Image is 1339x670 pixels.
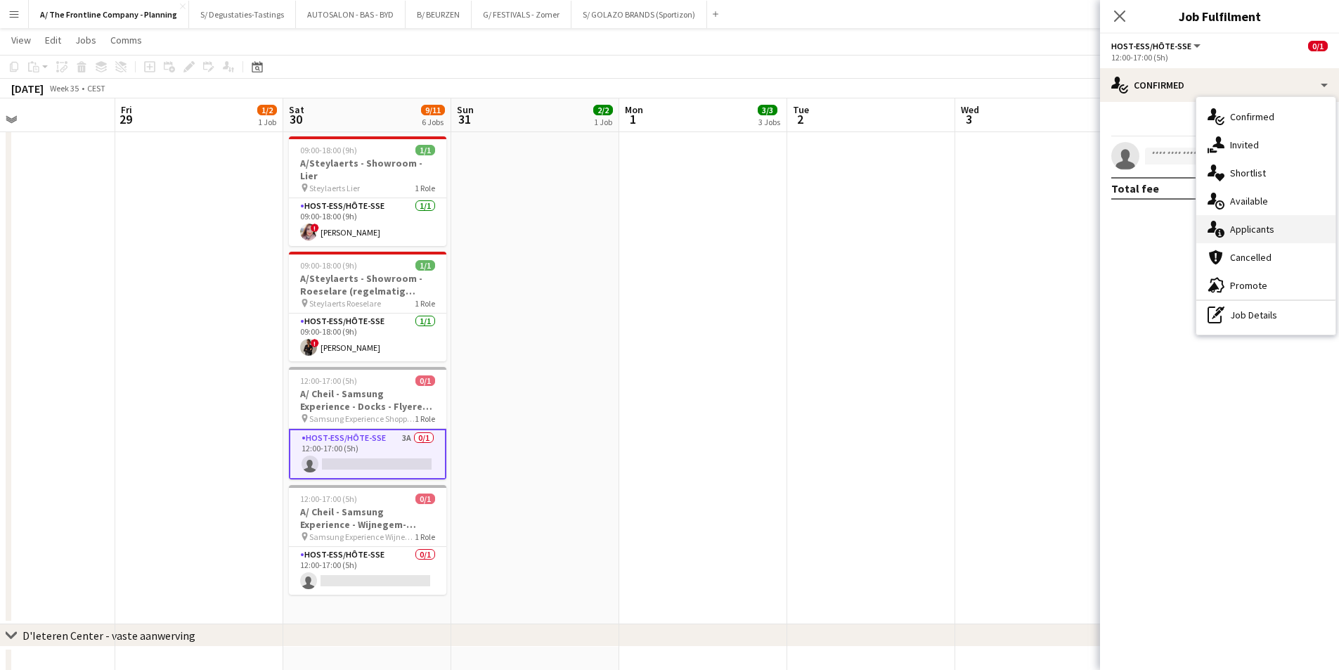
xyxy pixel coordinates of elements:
span: Jobs [75,34,96,46]
app-job-card: 09:00-18:00 (9h)1/1A/Steylaerts - Showroom - Roeselare (regelmatig terugkerende opdracht) Steylae... [289,252,446,361]
div: Promote [1196,271,1335,299]
a: Edit [39,31,67,49]
a: Comms [105,31,148,49]
app-card-role: Host-ess/Hôte-sse0/112:00-17:00 (5h) [289,547,446,595]
h3: A/ Cheil - Samsung Experience - Docks - Flyeren (30/8+6/9+13/9) [289,387,446,413]
div: CEST [87,83,105,94]
button: G/ FESTIVALS - Zomer [472,1,571,28]
span: 3/3 [758,105,777,115]
span: Host-ess/Hôte-sse [1111,41,1191,51]
h3: A/Steylaerts - Showroom - Roeselare (regelmatig terugkerende opdracht) [289,272,446,297]
a: Jobs [70,31,102,49]
span: 31 [455,111,474,127]
span: 09:00-18:00 (9h) [300,260,357,271]
button: S/ Degustaties-Tastings [189,1,296,28]
div: [DATE] [11,82,44,96]
span: ! [311,339,319,347]
div: D'Ieteren Center - vaste aanwerving [22,629,195,643]
span: 1 Role [415,298,435,309]
a: View [6,31,37,49]
app-job-card: 09:00-18:00 (9h)1/1A/Steylaerts - Showroom - Lier Steylaerts Lier1 RoleHost-ess/Hôte-sse1/109:00-... [289,136,446,246]
span: 1/1 [415,260,435,271]
span: 30 [287,111,304,127]
div: Confirmed [1100,68,1339,102]
span: ! [311,224,319,232]
div: Cancelled [1196,243,1335,271]
span: Samsung Experience Wijnegem [309,532,415,542]
span: Sun [457,103,474,116]
span: Samsung Experience Shoppingcenter Docks [309,413,415,424]
div: Job Details [1196,301,1335,329]
div: 1 Job [594,117,612,127]
span: 1/2 [257,105,277,115]
span: 0/1 [415,494,435,504]
div: Applicants [1196,215,1335,243]
h3: A/Steylaerts - Showroom - Lier [289,157,446,182]
span: 29 [119,111,132,127]
span: Fri [121,103,132,116]
span: Steylaerts Lier [309,183,360,193]
span: 9/11 [421,105,445,115]
app-card-role: Host-ess/Hôte-sse1/109:00-18:00 (9h)![PERSON_NAME] [289,198,446,246]
span: Sat [289,103,304,116]
span: 0/1 [1308,41,1328,51]
div: 1 Job [258,117,276,127]
div: 12:00-17:00 (5h) [1111,52,1328,63]
span: 12:00-17:00 (5h) [300,375,357,386]
app-job-card: 12:00-17:00 (5h)0/1A/ Cheil - Samsung Experience - Wijnegem- Flyeren (30/8+6/9) Samsung Experienc... [289,485,446,595]
span: 12:00-17:00 (5h) [300,494,357,504]
span: Wed [961,103,979,116]
button: S/ GOLAZO BRANDS (Sportizon) [571,1,707,28]
app-job-card: 12:00-17:00 (5h)0/1A/ Cheil - Samsung Experience - Docks - Flyeren (30/8+6/9+13/9) Samsung Experi... [289,367,446,479]
span: 09:00-18:00 (9h) [300,145,357,155]
span: Mon [625,103,643,116]
h3: Job Fulfilment [1100,7,1339,25]
div: Available [1196,187,1335,215]
div: 3 Jobs [758,117,780,127]
span: 1 Role [415,413,435,424]
span: 0/1 [415,375,435,386]
span: Tue [793,103,809,116]
div: Confirmed [1196,103,1335,131]
div: Shortlist [1196,159,1335,187]
span: 1 Role [415,532,435,542]
div: 6 Jobs [422,117,444,127]
span: 3 [959,111,979,127]
span: Steylaerts Roeselare [309,298,381,309]
button: Host-ess/Hôte-sse [1111,41,1203,51]
button: B/ BEURZEN [406,1,472,28]
app-card-role: Host-ess/Hôte-sse1/109:00-18:00 (9h)![PERSON_NAME] [289,314,446,361]
div: Invited [1196,131,1335,159]
span: Comms [110,34,142,46]
h3: A/ Cheil - Samsung Experience - Wijnegem- Flyeren (30/8+6/9) [289,505,446,531]
span: 2 [791,111,809,127]
span: 1 Role [415,183,435,193]
span: 1/1 [415,145,435,155]
span: Edit [45,34,61,46]
div: Total fee [1111,181,1159,195]
span: Week 35 [46,83,82,94]
span: View [11,34,31,46]
button: AUTOSALON - BAS - BYD [296,1,406,28]
button: A/ The Frontline Company - Planning [29,1,189,28]
app-card-role: Host-ess/Hôte-sse3A0/112:00-17:00 (5h) [289,429,446,479]
span: 2/2 [593,105,613,115]
span: 1 [623,111,643,127]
